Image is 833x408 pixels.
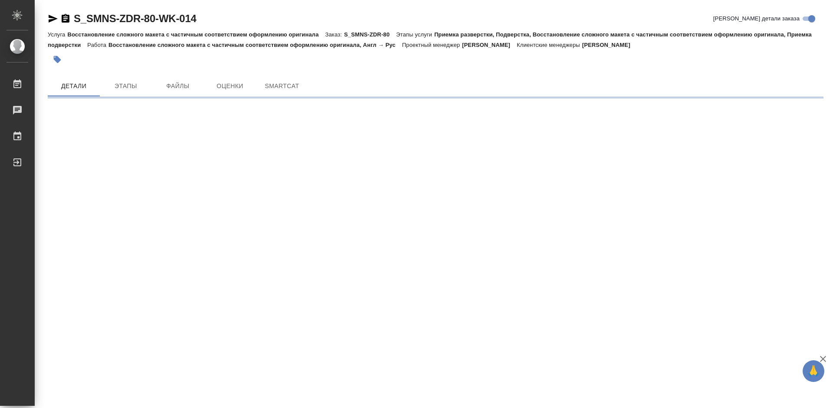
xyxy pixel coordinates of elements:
[48,50,67,69] button: Добавить тэг
[396,31,434,38] p: Этапы услуги
[344,31,396,38] p: S_SMNS-ZDR-80
[517,42,582,48] p: Клиентские менеджеры
[713,14,800,23] span: [PERSON_NAME] детали заказа
[74,13,197,24] a: S_SMNS-ZDR-80-WK-014
[48,31,67,38] p: Услуга
[462,42,517,48] p: [PERSON_NAME]
[87,42,108,48] p: Работа
[48,13,58,24] button: Скопировать ссылку для ЯМессенджера
[105,81,147,92] span: Этапы
[108,42,402,48] p: Восстановление сложного макета с частичным соответствием оформлению оригинала, Англ → Рус
[53,81,95,92] span: Детали
[402,42,462,48] p: Проектный менеджер
[803,360,824,382] button: 🙏
[806,362,821,380] span: 🙏
[48,31,812,48] p: Приемка разверстки, Подверстка, Восстановление сложного макета с частичным соответствием оформлен...
[157,81,199,92] span: Файлы
[325,31,344,38] p: Заказ:
[261,81,303,92] span: SmartCat
[582,42,637,48] p: [PERSON_NAME]
[60,13,71,24] button: Скопировать ссылку
[67,31,325,38] p: Восстановление сложного макета с частичным соответствием оформлению оригинала
[209,81,251,92] span: Оценки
